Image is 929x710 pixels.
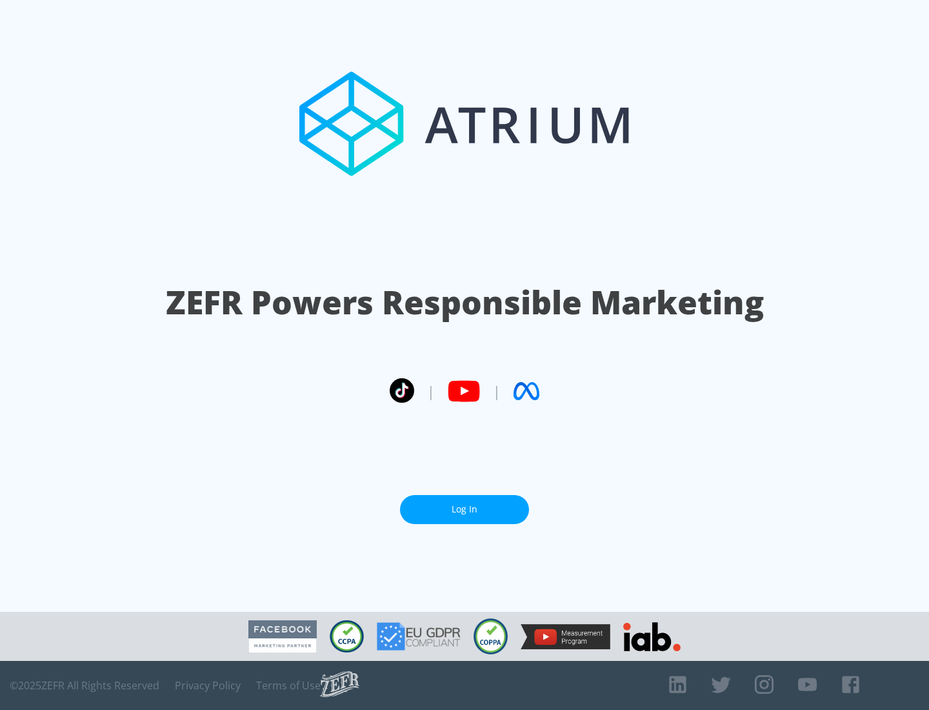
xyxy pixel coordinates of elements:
img: YouTube Measurement Program [521,624,610,649]
img: Facebook Marketing Partner [248,620,317,653]
span: © 2025 ZEFR All Rights Reserved [10,679,159,692]
span: | [493,381,501,401]
a: Log In [400,495,529,524]
span: | [427,381,435,401]
img: CCPA Compliant [330,620,364,653]
img: IAB [623,622,681,651]
h1: ZEFR Powers Responsible Marketing [166,280,764,325]
a: Terms of Use [256,679,321,692]
a: Privacy Policy [175,679,241,692]
img: GDPR Compliant [377,622,461,651]
img: COPPA Compliant [474,618,508,654]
